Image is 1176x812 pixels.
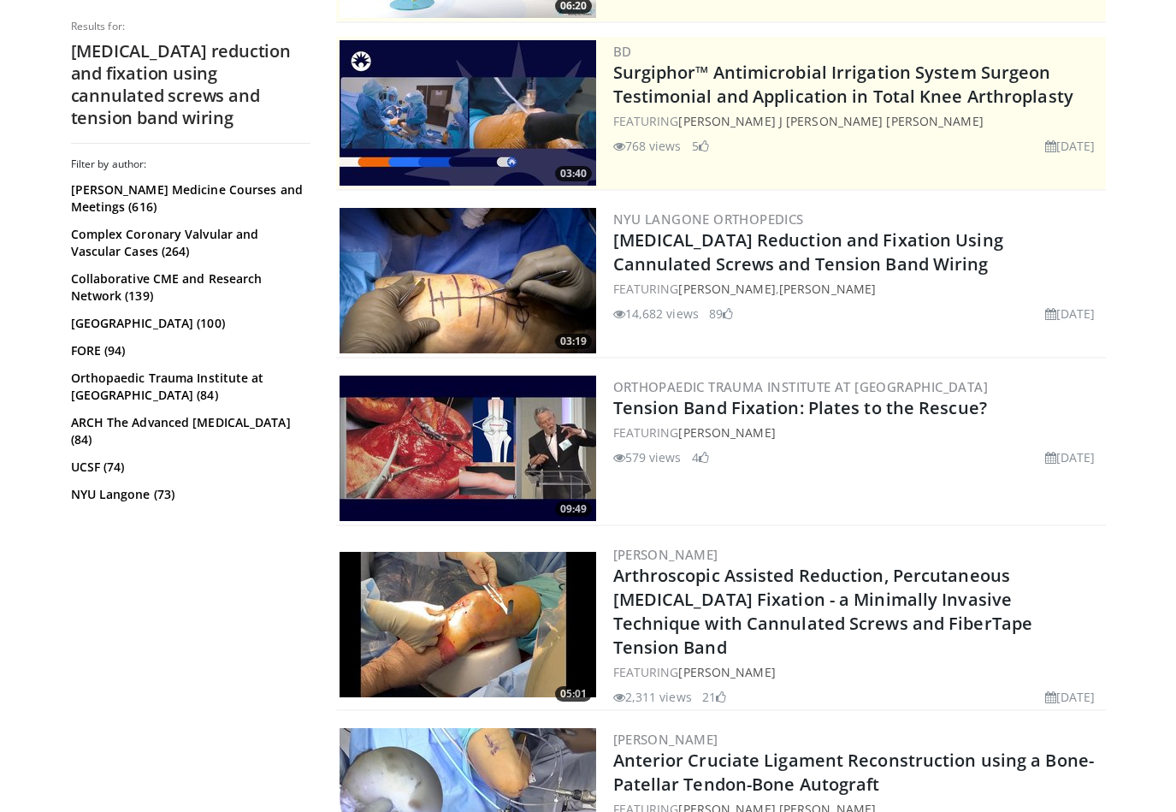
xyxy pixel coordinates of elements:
[71,157,310,171] h3: Filter by author:
[71,181,306,216] a: [PERSON_NAME] Medicine Courses and Meetings (616)
[613,61,1073,108] a: Surgiphor™ Antimicrobial Irrigation System Surgeon Testimonial and Application in Total Knee Arth...
[613,112,1102,130] div: FEATURING
[613,137,682,155] li: 768 views
[678,664,775,680] a: [PERSON_NAME]
[555,501,592,517] span: 09:49
[613,210,804,228] a: NYU Langone Orthopedics
[678,113,983,129] a: [PERSON_NAME] J [PERSON_NAME] [PERSON_NAME]
[613,43,632,60] a: BD
[340,208,596,353] a: 03:19
[71,270,306,305] a: Collaborative CME and Research Network (139)
[613,396,987,419] a: Tension Band Fixation: Plates to the Rescue?
[71,20,310,33] p: Results for:
[71,370,306,404] a: Orthopaedic Trauma Institute at [GEOGRAPHIC_DATA] (84)
[555,166,592,181] span: 03:40
[71,414,306,448] a: ARCH The Advanced [MEDICAL_DATA] (84)
[340,40,596,186] a: 03:40
[71,226,306,260] a: Complex Coronary Valvular and Vascular Cases (264)
[71,486,306,503] a: NYU Langone (73)
[709,305,733,323] li: 89
[340,40,596,186] img: 70422da6-974a-44ac-bf9d-78c82a89d891.300x170_q85_crop-smart_upscale.jpg
[340,552,596,697] a: 05:01
[340,552,596,697] img: b30cf9df-9188-4c01-8fbb-a2bd26538ee1.300x170_q85_crop-smart_upscale.jpg
[71,40,310,129] h2: [MEDICAL_DATA] reduction and fixation using cannulated screws and tension band wiring
[692,448,709,466] li: 4
[1045,137,1096,155] li: [DATE]
[613,448,682,466] li: 579 views
[340,208,596,353] img: b549dcdf-f7b3-45f6-bb25-7a2ff913f045.jpg.300x170_q85_crop-smart_upscale.jpg
[613,663,1102,681] div: FEATURING
[678,281,775,297] a: [PERSON_NAME]
[555,686,592,702] span: 05:01
[71,315,306,332] a: [GEOGRAPHIC_DATA] (100)
[613,305,699,323] li: 14,682 views
[613,228,1003,276] a: [MEDICAL_DATA] Reduction and Fixation Using Cannulated Screws and Tension Band Wiring
[678,424,775,441] a: [PERSON_NAME]
[702,688,726,706] li: 21
[1045,448,1096,466] li: [DATE]
[71,342,306,359] a: FORE (94)
[1045,305,1096,323] li: [DATE]
[613,564,1033,659] a: Arthroscopic Assisted Reduction, Percutaneous [MEDICAL_DATA] Fixation - a Minimally Invasive Tech...
[613,378,989,395] a: Orthopaedic Trauma Institute at [GEOGRAPHIC_DATA]
[779,281,876,297] a: [PERSON_NAME]
[613,280,1102,298] div: FEATURING ,
[613,731,718,748] a: [PERSON_NAME]
[613,688,692,706] li: 2,311 views
[71,459,306,476] a: UCSF (74)
[1045,688,1096,706] li: [DATE]
[613,424,1102,442] div: FEATURING
[555,334,592,349] span: 03:19
[613,546,718,563] a: [PERSON_NAME]
[340,376,596,521] a: 09:49
[692,137,709,155] li: 5
[340,376,596,521] img: 722b926d-ae78-4e9b-b911-342cd950a513.300x170_q85_crop-smart_upscale.jpg
[613,749,1095,796] a: Anterior Cruciate Ligament Reconstruction using a Bone-Patellar Tendon-Bone Autograft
